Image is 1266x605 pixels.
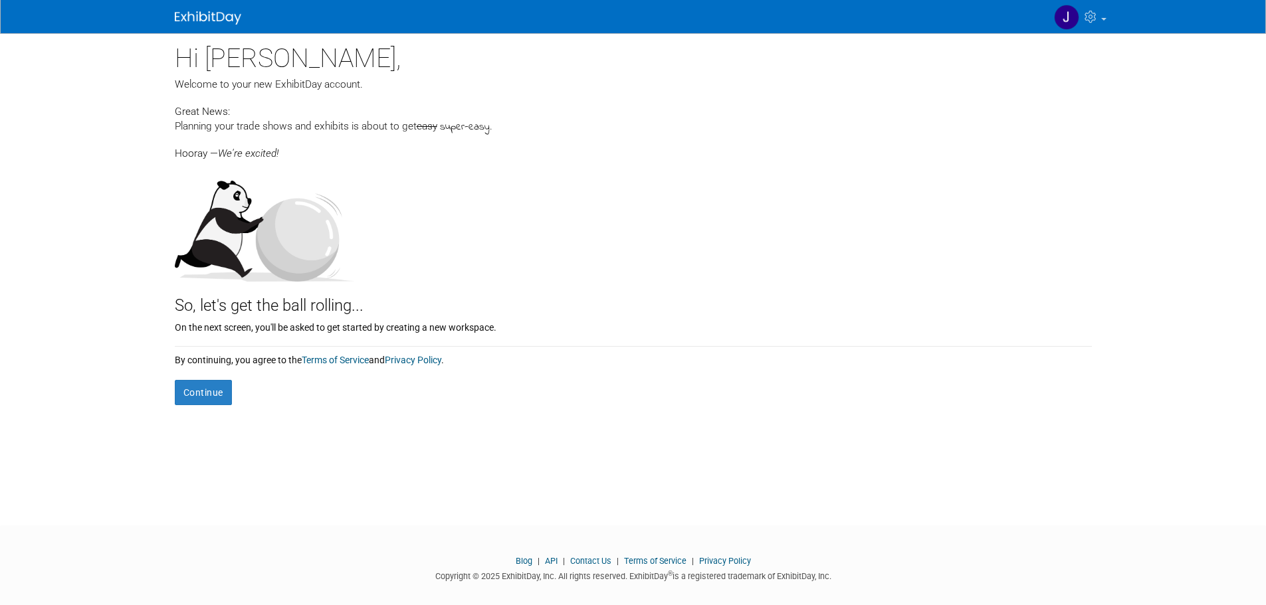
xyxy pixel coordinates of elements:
[624,556,686,566] a: Terms of Service
[175,104,1092,119] div: Great News:
[534,556,543,566] span: |
[688,556,697,566] span: |
[613,556,622,566] span: |
[516,556,532,566] a: Blog
[302,355,369,365] a: Terms of Service
[175,33,1092,77] div: Hi [PERSON_NAME],
[175,317,1092,334] div: On the next screen, you'll be asked to get started by creating a new workspace.
[668,570,673,577] sup: ®
[175,119,1092,135] div: Planning your trade shows and exhibits is about to get .
[175,282,1092,317] div: So, let's get the ball rolling...
[175,167,354,282] img: Let's get the ball rolling
[560,556,568,566] span: |
[1054,5,1079,30] img: Joanne Marquez
[175,11,241,25] img: ExhibitDay
[175,380,232,405] button: Continue
[417,120,437,132] span: easy
[570,556,611,566] a: Contact Us
[175,77,1092,92] div: Welcome to your new ExhibitDay account.
[175,347,1092,367] div: By continuing, you agree to the and .
[175,135,1092,161] div: Hooray —
[545,556,558,566] a: API
[218,147,278,159] span: We're excited!
[699,556,751,566] a: Privacy Policy
[440,120,490,135] span: super-easy
[385,355,441,365] a: Privacy Policy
